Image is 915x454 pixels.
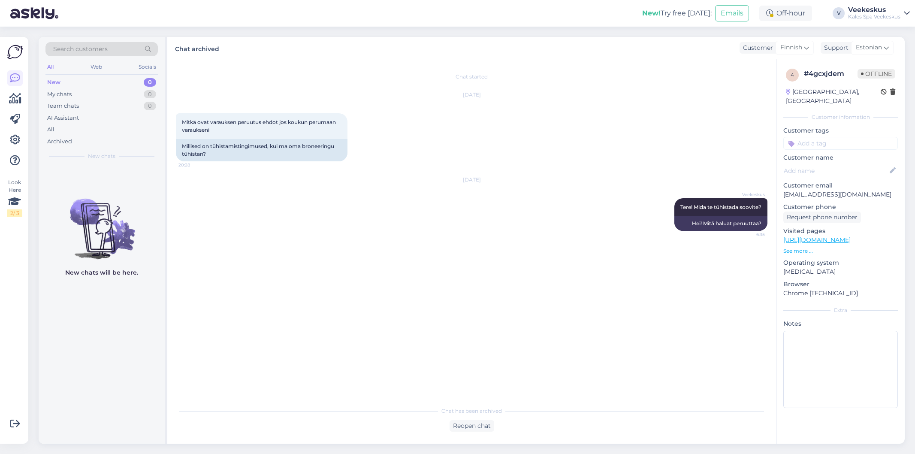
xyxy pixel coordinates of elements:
[848,6,910,20] a: VeekeskusKales Spa Veekeskus
[848,13,900,20] div: Kales Spa Veekeskus
[740,43,773,52] div: Customer
[783,126,898,135] p: Customer tags
[783,289,898,298] p: Chrome [TECHNICAL_ID]
[144,90,156,99] div: 0
[65,268,138,277] p: New chats will be here.
[137,61,158,73] div: Socials
[784,166,888,176] input: Add name
[642,8,712,18] div: Try free [DATE]:
[7,179,22,217] div: Look Here
[783,203,898,212] p: Customer phone
[783,137,898,150] input: Add a tag
[783,190,898,199] p: [EMAIL_ADDRESS][DOMAIN_NAME]
[848,6,900,13] div: Veekeskus
[783,236,851,244] a: [URL][DOMAIN_NAME]
[89,61,104,73] div: Web
[39,183,165,260] img: No chats
[7,44,23,60] img: Askly Logo
[783,212,861,223] div: Request phone number
[47,125,54,134] div: All
[144,78,156,87] div: 0
[47,137,72,146] div: Archived
[88,152,115,160] span: New chats
[47,114,79,122] div: AI Assistant
[783,153,898,162] p: Customer name
[780,43,802,52] span: Finnish
[821,43,849,52] div: Support
[783,267,898,276] p: [MEDICAL_DATA]
[783,227,898,236] p: Visited pages
[441,407,502,415] span: Chat has been archived
[450,420,494,432] div: Reopen chat
[783,280,898,289] p: Browser
[53,45,108,54] span: Search customers
[182,119,337,133] span: Mitkä ovat varauksen peruutus ehdot jos koukun perumaan varaukseni
[856,43,882,52] span: Estonian
[833,7,845,19] div: V
[791,72,794,78] span: 4
[783,306,898,314] div: Extra
[804,69,858,79] div: # 4gcxjdem
[786,88,881,106] div: [GEOGRAPHIC_DATA], [GEOGRAPHIC_DATA]
[715,5,749,21] button: Emails
[175,42,219,54] label: Chat archived
[783,319,898,328] p: Notes
[642,9,661,17] b: New!
[680,204,761,210] span: Tere! Mida te tühistada soovite?
[176,73,767,81] div: Chat started
[144,102,156,110] div: 0
[176,91,767,99] div: [DATE]
[783,113,898,121] div: Customer information
[783,181,898,190] p: Customer email
[674,216,767,231] div: Hei! Mitä haluat peruuttaa?
[45,61,55,73] div: All
[47,102,79,110] div: Team chats
[47,90,72,99] div: My chats
[47,78,60,87] div: New
[733,191,765,198] span: Veekeskus
[858,69,895,79] span: Offline
[176,139,347,161] div: Millised on tühistamistingimused, kui ma oma broneeringu tühistan?
[178,162,211,168] span: 20:28
[783,247,898,255] p: See more ...
[759,6,812,21] div: Off-hour
[733,231,765,238] span: 6:35
[176,176,767,184] div: [DATE]
[783,258,898,267] p: Operating system
[7,209,22,217] div: 2 / 3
